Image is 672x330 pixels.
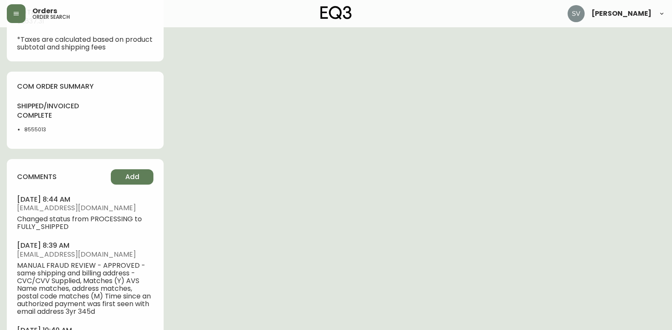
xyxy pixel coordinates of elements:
h4: shipped/invoiced complete [17,101,80,121]
span: Changed status from PROCESSING to FULLY_SHIPPED [17,215,153,231]
span: Orders [32,8,57,14]
h4: comments [17,172,57,182]
h4: com order summary [17,82,153,91]
span: [EMAIL_ADDRESS][DOMAIN_NAME] [17,251,153,258]
span: Add [125,172,139,182]
li: 8555013 [24,126,80,133]
span: [PERSON_NAME] [591,10,652,17]
h5: order search [32,14,70,20]
img: 0ef69294c49e88f033bcbeb13310b844 [568,5,585,22]
p: *Taxes are calculated based on product subtotal and shipping fees [17,36,153,51]
button: Add [111,169,153,185]
h4: [DATE] 8:39 am [17,241,153,250]
img: logo [320,6,352,20]
span: MANUAL FRAUD REVIEW - APPROVED - same shipping and billing address - CVC/CVV Supplied, Matches (Y... [17,262,153,316]
span: [EMAIL_ADDRESS][DOMAIN_NAME] [17,204,153,212]
h4: [DATE] 8:44 am [17,195,153,204]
